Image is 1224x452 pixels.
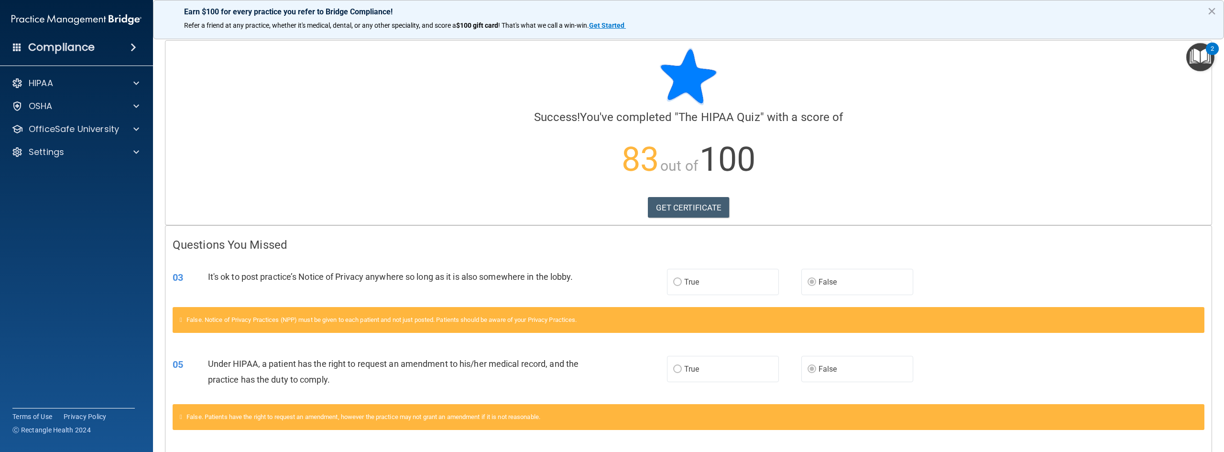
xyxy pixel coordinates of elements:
[173,272,183,283] span: 03
[678,110,760,124] span: The HIPAA Quiz
[648,197,730,218] a: GET CERTIFICATE
[660,157,698,174] span: out of
[208,359,579,385] span: Under HIPAA, a patient has the right to request an amendment to his/her medical record, and the p...
[1211,49,1214,61] div: 2
[28,41,95,54] h4: Compliance
[11,10,142,29] img: PMB logo
[456,22,498,29] strong: $100 gift card
[808,279,816,286] input: False
[819,277,837,287] span: False
[11,100,139,112] a: OSHA
[819,364,837,374] span: False
[173,239,1204,251] h4: Questions You Missed
[498,22,589,29] span: ! That's what we call a win-win.
[29,77,53,89] p: HIPAA
[589,22,624,29] strong: Get Started
[64,412,107,421] a: Privacy Policy
[184,7,1193,16] p: Earn $100 for every practice you refer to Bridge Compliance!
[1186,43,1214,71] button: Open Resource Center, 2 new notifications
[11,123,139,135] a: OfficeSafe University
[660,48,717,105] img: blue-star-rounded.9d042014.png
[173,111,1204,123] h4: You've completed " " with a score of
[699,140,755,179] span: 100
[186,413,540,420] span: False. Patients have the right to request an amendment, however the practice may not grant an ame...
[673,279,682,286] input: True
[184,22,456,29] span: Refer a friend at any practice, whether it's medical, dental, or any other speciality, and score a
[29,123,119,135] p: OfficeSafe University
[11,77,139,89] a: HIPAA
[11,146,139,158] a: Settings
[29,100,53,112] p: OSHA
[808,366,816,373] input: False
[589,22,626,29] a: Get Started
[1207,3,1216,19] button: Close
[684,364,699,374] span: True
[673,366,682,373] input: True
[173,359,183,370] span: 05
[622,140,659,179] span: 83
[208,272,573,282] span: It's ok to post practice’s Notice of Privacy anywhere so long as it is also somewhere in the lobby.
[534,110,580,124] span: Success!
[12,425,91,435] span: Ⓒ Rectangle Health 2024
[684,277,699,287] span: True
[186,316,577,323] span: False. Notice of Privacy Practices (NPP) must be given to each patient and not just posted. Patie...
[29,146,64,158] p: Settings
[12,412,52,421] a: Terms of Use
